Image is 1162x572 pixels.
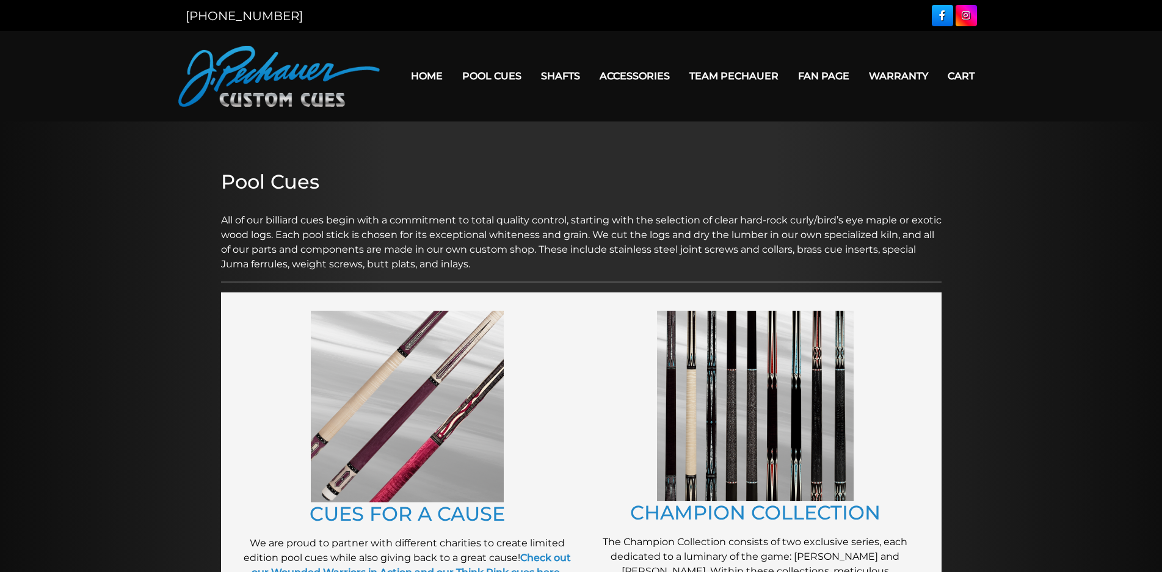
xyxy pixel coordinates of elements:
a: Warranty [859,60,938,92]
a: Shafts [531,60,590,92]
a: Pool Cues [452,60,531,92]
a: Fan Page [788,60,859,92]
a: [PHONE_NUMBER] [186,9,303,23]
a: Cart [938,60,984,92]
a: CUES FOR A CAUSE [310,502,505,526]
a: Home [401,60,452,92]
a: Accessories [590,60,680,92]
h2: Pool Cues [221,170,942,194]
a: Team Pechauer [680,60,788,92]
img: Pechauer Custom Cues [178,46,380,107]
p: All of our billiard cues begin with a commitment to total quality control, starting with the sele... [221,198,942,272]
a: CHAMPION COLLECTION [630,501,881,524]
